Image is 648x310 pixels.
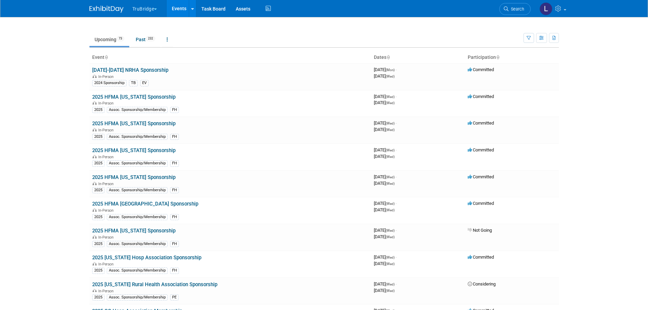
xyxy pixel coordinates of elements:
span: Committed [468,94,494,99]
th: Dates [371,52,465,63]
span: In-Person [98,262,116,266]
span: In-Person [98,208,116,213]
div: FH [170,241,179,247]
img: In-Person Event [93,289,97,292]
span: [DATE] [374,147,397,152]
div: PE [170,294,179,300]
div: 2025 [92,267,104,274]
span: [DATE] [374,288,395,293]
span: In-Person [98,75,116,79]
span: - [396,228,397,233]
span: Committed [468,120,494,126]
span: (Wed) [386,208,395,212]
span: (Wed) [386,128,395,132]
span: 73 [117,36,124,41]
th: Event [89,52,371,63]
span: - [396,255,397,260]
span: Committed [468,255,494,260]
img: In-Person Event [93,128,97,131]
a: Sort by Participation Type [496,54,499,60]
img: In-Person Event [93,101,97,104]
span: (Wed) [386,282,395,286]
a: Past232 [131,33,160,46]
a: 2025 HFMA [US_STATE] Sponsorship [92,94,176,100]
div: FH [170,267,179,274]
th: Participation [465,52,559,63]
span: [DATE] [374,234,395,239]
span: [DATE] [374,154,395,159]
span: [DATE] [374,281,397,287]
div: EV [140,80,149,86]
span: (Wed) [386,182,395,185]
a: Upcoming73 [89,33,129,46]
span: Considering [468,281,496,287]
div: FH [170,107,179,113]
img: In-Person Event [93,75,97,78]
span: Committed [468,147,494,152]
div: 2025 [92,214,104,220]
span: [DATE] [374,74,395,79]
a: 2025 HFMA [GEOGRAPHIC_DATA] Sponsorship [92,201,198,207]
span: [DATE] [374,181,395,186]
span: Committed [468,67,494,72]
img: In-Person Event [93,262,97,265]
span: [DATE] [374,67,397,72]
span: (Wed) [386,155,395,159]
a: Sort by Start Date [386,54,390,60]
span: - [396,94,397,99]
div: 2025 [92,241,104,247]
span: [DATE] [374,207,395,212]
span: In-Person [98,182,116,186]
div: Assoc. Sponsorship/Membership [107,134,168,140]
span: In-Person [98,128,116,132]
div: 2025 [92,160,104,166]
span: - [396,281,397,287]
img: In-Person Event [93,235,97,239]
div: Assoc. Sponsorship/Membership [107,294,168,300]
div: FH [170,134,179,140]
span: Search [509,6,524,12]
img: In-Person Event [93,155,97,158]
span: - [396,201,397,206]
span: (Wed) [386,229,395,232]
span: (Wed) [386,256,395,259]
span: [DATE] [374,201,397,206]
span: (Wed) [386,148,395,152]
div: Assoc. Sponsorship/Membership [107,160,168,166]
div: 2025 [92,134,104,140]
div: 2024 Sponsorship [92,80,127,86]
a: 2025 HFMA [US_STATE] Sponsorship [92,228,176,234]
a: [DATE]-[DATE] NRHA Sponsorship [92,67,168,73]
div: 2025 [92,107,104,113]
span: Not Going [468,228,492,233]
div: Assoc. Sponsorship/Membership [107,267,168,274]
a: Sort by Event Name [104,54,108,60]
div: 2025 [92,294,104,300]
span: [DATE] [374,174,397,179]
span: (Wed) [386,202,395,206]
span: (Wed) [386,121,395,125]
span: [DATE] [374,100,395,105]
a: 2025 [US_STATE] Hosp Association Sponsorship [92,255,201,261]
span: [DATE] [374,255,397,260]
span: - [396,147,397,152]
span: In-Person [98,235,116,240]
img: In-Person Event [93,182,97,185]
span: [DATE] [374,228,397,233]
span: (Wed) [386,175,395,179]
span: (Wed) [386,75,395,78]
div: Assoc. Sponsorship/Membership [107,241,168,247]
a: Search [499,3,531,15]
div: FH [170,214,179,220]
a: 2025 HFMA [US_STATE] Sponsorship [92,174,176,180]
a: 2025 HFMA [US_STATE] Sponsorship [92,147,176,153]
img: In-Person Event [93,208,97,212]
span: (Wed) [386,289,395,293]
span: (Wed) [386,101,395,105]
span: [DATE] [374,120,397,126]
span: (Wed) [386,235,395,239]
div: 2025 [92,187,104,193]
a: 2025 HFMA [US_STATE] Sponsorship [92,120,176,127]
a: 2025 [US_STATE] Rural Health Association Sponsorship [92,281,217,288]
div: Assoc. Sponsorship/Membership [107,107,168,113]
